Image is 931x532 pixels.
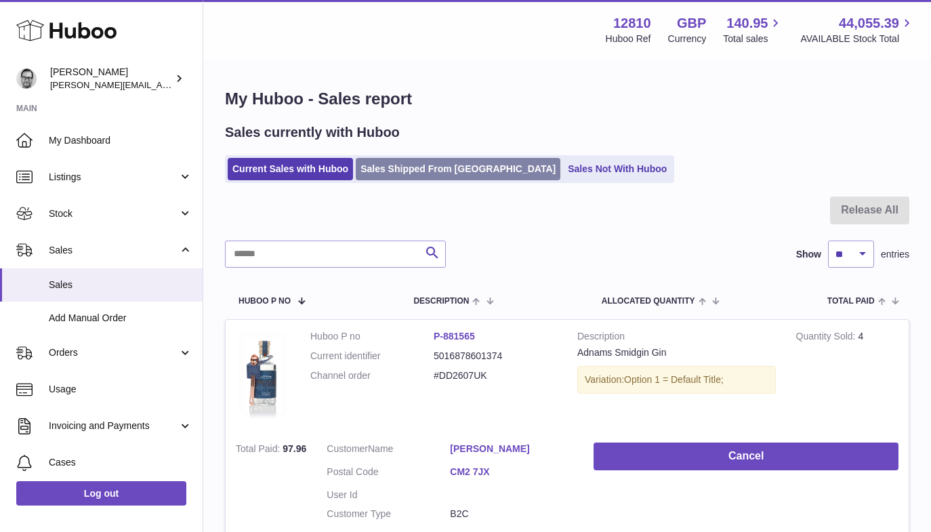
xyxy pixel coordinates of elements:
[50,66,172,91] div: [PERSON_NAME]
[22,35,33,46] img: website_grey.svg
[239,297,291,306] span: Huboo P no
[796,248,821,261] label: Show
[225,123,400,142] h2: Sales currently with Huboo
[49,346,178,359] span: Orders
[135,79,146,89] img: tab_keywords_by_traffic_grey.svg
[881,248,909,261] span: entries
[606,33,651,45] div: Huboo Ref
[310,330,434,343] dt: Huboo P no
[624,374,724,385] span: Option 1 = Default Title;
[577,346,776,359] div: Adnams Smidgin Gin
[602,297,695,306] span: ALLOCATED Quantity
[49,279,192,291] span: Sales
[49,244,178,257] span: Sales
[563,158,671,180] a: Sales Not With Huboo
[327,443,450,459] dt: Name
[225,88,909,110] h1: My Huboo - Sales report
[22,22,33,33] img: logo_orange.svg
[49,207,178,220] span: Stock
[726,14,768,33] span: 140.95
[827,297,875,306] span: Total paid
[327,466,450,482] dt: Postal Code
[796,331,858,345] strong: Quantity Sold
[594,443,898,470] button: Cancel
[434,331,475,342] a: P-881565
[327,508,450,520] dt: Customer Type
[577,330,776,346] strong: Description
[723,14,783,45] a: 140.95 Total sales
[450,443,573,455] a: [PERSON_NAME]
[434,350,557,363] dd: 5016878601374
[413,297,469,306] span: Description
[49,420,178,432] span: Invoicing and Payments
[150,80,228,89] div: Keywords by Traffic
[356,158,560,180] a: Sales Shipped From [GEOGRAPHIC_DATA]
[577,366,776,394] div: Variation:
[35,35,149,46] div: Domain: [DOMAIN_NAME]
[49,456,192,469] span: Cases
[49,383,192,396] span: Usage
[283,443,306,454] span: 97.96
[839,14,899,33] span: 44,055.39
[723,33,783,45] span: Total sales
[800,33,915,45] span: AVAILABLE Stock Total
[236,443,283,457] strong: Total Paid
[49,134,192,147] span: My Dashboard
[310,369,434,382] dt: Channel order
[327,489,450,502] dt: User Id
[50,79,272,90] span: [PERSON_NAME][EMAIL_ADDRESS][DOMAIN_NAME]
[677,14,706,33] strong: GBP
[613,14,651,33] strong: 12810
[228,158,353,180] a: Current Sales with Huboo
[38,22,66,33] div: v 4.0.25
[800,14,915,45] a: 44,055.39 AVAILABLE Stock Total
[37,79,47,89] img: tab_domain_overview_orange.svg
[236,330,290,419] img: 128101699609521.jpg
[668,33,707,45] div: Currency
[327,443,368,454] span: Customer
[450,508,573,520] dd: B2C
[786,320,909,432] td: 4
[434,369,557,382] dd: #DD2607UK
[16,481,186,506] a: Log out
[49,312,192,325] span: Add Manual Order
[49,171,178,184] span: Listings
[450,466,573,478] a: CM2 7JX
[16,68,37,89] img: alex@digidistiller.com
[310,350,434,363] dt: Current identifier
[51,80,121,89] div: Domain Overview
